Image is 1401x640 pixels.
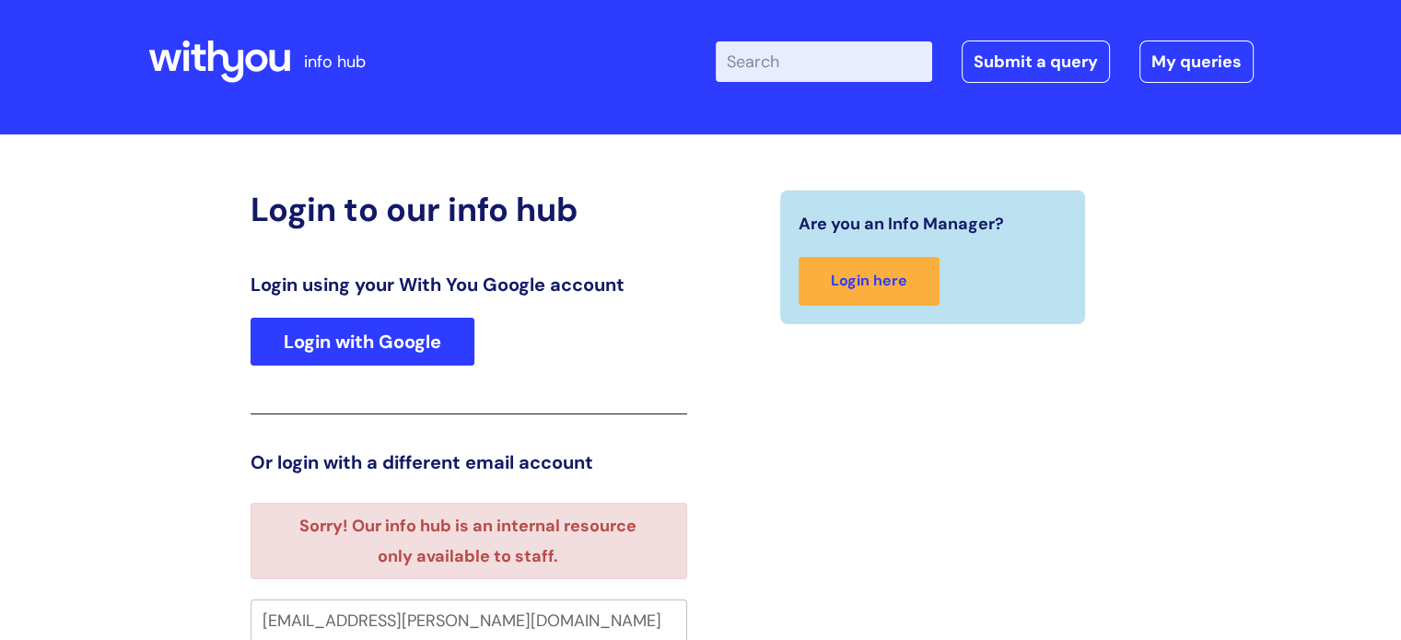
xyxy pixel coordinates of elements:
p: info hub [304,47,366,76]
span: Are you an Info Manager? [799,209,1004,239]
h3: Login using your With You Google account [251,273,687,296]
input: Search [716,41,932,82]
a: Login here [799,257,940,306]
a: Submit a query [962,41,1110,83]
li: Sorry! Our info hub is an internal resource only available to staff. [283,511,654,571]
h3: Or login with a different email account [251,451,687,473]
h2: Login to our info hub [251,190,687,229]
a: My queries [1139,41,1254,83]
a: Login with Google [251,318,474,366]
